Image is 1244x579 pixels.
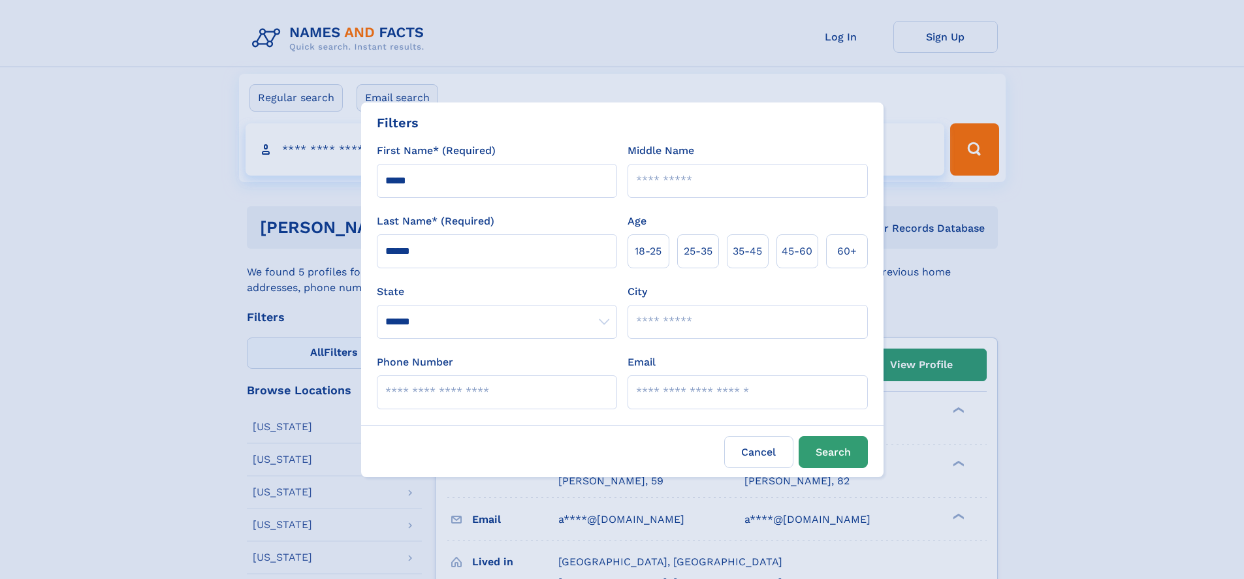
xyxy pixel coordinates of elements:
[628,213,646,229] label: Age
[628,284,647,300] label: City
[377,354,453,370] label: Phone Number
[377,213,494,229] label: Last Name* (Required)
[799,436,868,468] button: Search
[837,243,857,259] span: 60+
[628,354,656,370] label: Email
[377,143,496,159] label: First Name* (Required)
[733,243,762,259] span: 35‑45
[684,243,712,259] span: 25‑35
[724,436,793,468] label: Cancel
[782,243,812,259] span: 45‑60
[377,284,617,300] label: State
[628,143,694,159] label: Middle Name
[377,113,419,133] div: Filters
[635,243,662,259] span: 18‑25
